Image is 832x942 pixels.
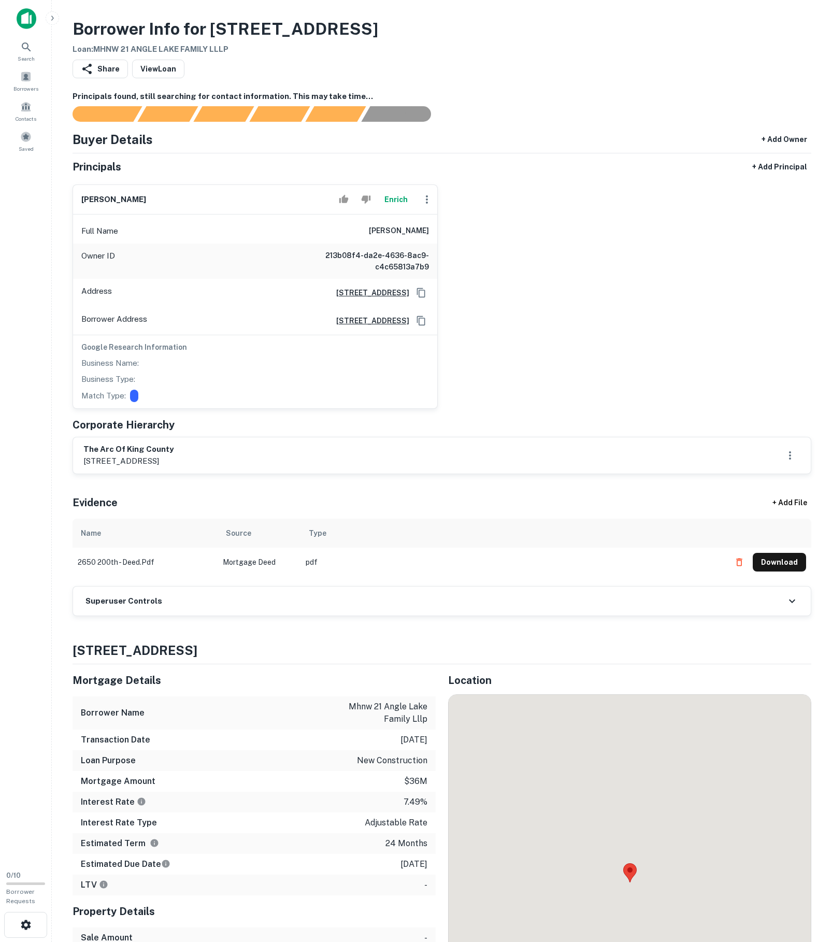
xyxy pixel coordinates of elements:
p: Owner ID [81,250,115,273]
p: Borrower Address [81,313,147,329]
a: ViewLoan [132,60,184,78]
button: + Add Owner [757,130,811,149]
h6: Principals found, still searching for contact information. This may take time... [73,91,811,103]
p: Match Type: [81,390,126,402]
h6: Borrower Name [81,707,145,719]
img: capitalize-icon.png [17,8,36,29]
svg: Estimate is based on a standard schedule for this type of loan. [161,859,170,868]
div: Type [309,527,326,539]
a: [STREET_ADDRESS] [328,315,409,326]
button: Accept [335,189,353,210]
h4: [STREET_ADDRESS] [73,641,811,660]
h6: Estimated Term [81,837,159,850]
th: Source [218,519,300,548]
p: Address [81,285,112,301]
p: [DATE] [400,734,427,746]
div: AI fulfillment process complete. [362,106,443,122]
th: Type [300,519,725,548]
span: 0 / 10 [6,872,21,879]
button: Delete file [730,554,749,570]
button: Reject [357,189,375,210]
button: Enrich [379,189,412,210]
h6: Interest Rate Type [81,817,157,829]
h5: Mortgage Details [73,673,436,688]
td: 2650 200th - deed.pdf [73,548,218,577]
div: scrollable content [73,519,811,586]
td: pdf [300,548,725,577]
p: mhnw 21 angle lake family lllp [334,701,427,725]
a: [STREET_ADDRESS] [328,287,409,298]
button: Copy Address [413,313,429,329]
a: Saved [3,127,49,155]
th: Name [73,519,218,548]
p: $36m [404,775,427,788]
td: Mortgage Deed [218,548,300,577]
a: Contacts [3,97,49,125]
p: - [424,879,427,891]
span: Search [18,54,35,63]
h6: Transaction Date [81,734,150,746]
iframe: Chat Widget [780,859,832,909]
h6: LTV [81,879,108,891]
span: Saved [19,145,34,153]
span: Contacts [16,115,36,123]
h6: [PERSON_NAME] [369,225,429,237]
button: Share [73,60,128,78]
h5: Property Details [73,904,436,919]
div: Source [226,527,251,539]
button: Copy Address [413,285,429,301]
p: [STREET_ADDRESS] [83,455,174,467]
h6: Interest Rate [81,796,146,808]
svg: Term is based on a standard schedule for this type of loan. [150,838,159,848]
p: 24 months [385,837,427,850]
svg: The interest rates displayed on the website are for informational purposes only and may be report... [137,797,146,806]
p: Business Name: [81,357,139,369]
div: Principals found, AI now looking for contact information... [249,106,310,122]
h5: Corporate Hierarchy [73,417,175,433]
h6: Estimated Due Date [81,858,170,870]
h6: Mortgage Amount [81,775,155,788]
div: Sending borrower request to AI... [60,106,138,122]
svg: LTVs displayed on the website are for informational purposes only and may be reported incorrectly... [99,880,108,889]
div: + Add File [753,494,826,512]
span: Borrowers [13,84,38,93]
h6: Loan Purpose [81,754,136,767]
p: 7.49% [404,796,427,808]
p: Full Name [81,225,118,237]
h6: Google Research Information [81,341,429,353]
h6: the arc of king county [83,444,174,455]
button: Download [753,553,806,572]
h5: Location [448,673,811,688]
h4: Buyer Details [73,130,153,149]
p: adjustable rate [365,817,427,829]
h5: Evidence [73,495,118,510]
h6: [PERSON_NAME] [81,194,146,206]
p: Business Type: [81,373,135,386]
h6: 213b08f4-da2e-4636-8ac9-c4c65813a7b9 [305,250,429,273]
a: Search [3,37,49,65]
div: Your request is received and processing... [137,106,198,122]
div: Documents found, AI parsing details... [193,106,254,122]
h3: Borrower Info for [STREET_ADDRESS] [73,17,378,41]
h5: Principals [73,159,121,175]
p: new construction [357,754,427,767]
a: Borrowers [3,67,49,95]
span: Borrower Requests [6,888,35,905]
div: Principals found, still searching for contact information. This may take time... [305,106,366,122]
h6: Loan : MHNW 21 ANGLE LAKE FAMILY LLLP [73,44,378,55]
div: Name [81,527,101,539]
h6: Superuser Controls [85,595,162,607]
button: + Add Principal [748,158,811,176]
p: [DATE] [400,858,427,870]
